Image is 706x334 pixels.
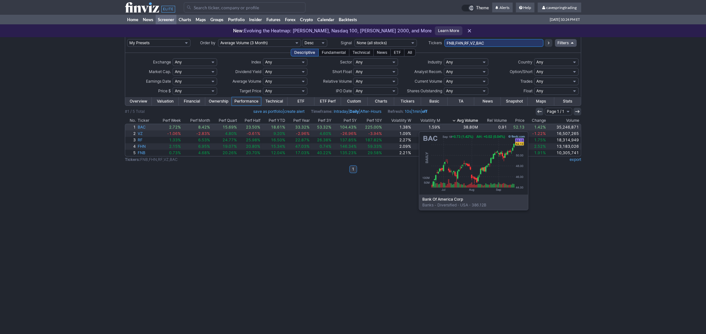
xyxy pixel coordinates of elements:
a: Insider [247,15,264,24]
a: 0.73% [155,150,182,156]
a: -3.94% [358,130,383,137]
a: Stats [554,97,581,105]
span: 187.82% [365,138,382,142]
a: ETF [288,97,314,105]
a: Theme [461,4,489,12]
span: -1.22% [532,131,546,136]
th: Perf Week [155,117,182,124]
a: 2.09% [383,143,412,150]
span: -26.96% [340,131,357,136]
span: 1.42% [534,125,546,129]
a: 1.96% [412,150,441,156]
a: 0.74% [311,143,332,150]
a: 1 [349,165,357,173]
span: Short Float [332,69,352,74]
span: Earnings Date [146,79,171,84]
span: 26.38% [317,138,331,142]
span: Target Price [239,88,261,93]
a: Help [516,3,534,13]
span: 225.00% [365,125,382,129]
th: Perf 3Y [311,117,332,124]
a: 1.09% [383,130,412,137]
th: Rel Volume [479,117,508,124]
a: 4.80% [211,130,238,137]
span: 40.22% [317,150,331,155]
a: Daily [350,109,359,114]
p: Evolving the Heatmap: [PERSON_NAME], Nasdaq 100, [PERSON_NAME] 2000, and More [233,28,432,34]
a: 1.75% [525,137,547,143]
b: Timeframe: [311,109,333,114]
span: 1.33% [169,138,181,142]
a: Basic [421,97,448,105]
span: 33.32% [295,125,310,129]
span: 20.26% [223,150,237,155]
a: 1.34% [412,130,441,137]
a: 29.58% [358,150,383,156]
span: Market Cap. [149,69,171,74]
a: 0.91 [479,124,508,130]
span: 59.33% [368,144,382,149]
span: 53.32% [317,125,331,129]
span: Order by [200,40,215,45]
span: New: [233,28,244,33]
a: 6.53% [182,137,211,143]
a: Home [125,15,141,24]
a: RF [137,137,155,143]
span: -2.83% [196,131,210,136]
a: 53.32% [311,124,332,130]
a: After-Hours [360,109,381,114]
span: Average Volume [232,79,261,84]
b: 1 [352,165,354,173]
span: Exchange [153,60,171,64]
a: 3 [125,137,137,143]
th: Perf Half [238,117,262,124]
span: 137.85% [340,138,357,142]
a: off [422,109,427,114]
a: 0.91 [479,130,508,137]
a: TA [448,97,474,105]
th: Perf 10Y [358,117,383,124]
a: 23.50% [238,124,262,130]
th: Volatility M [412,117,441,124]
span: Industry [428,60,442,64]
a: 4.60% [311,130,332,137]
a: 1.33% [155,137,182,143]
div: Technical [349,49,374,56]
b: Refresh: [388,109,404,114]
a: 1.59% [412,124,441,130]
span: -2.96% [296,131,310,136]
a: Crypto [298,15,315,24]
span: Option/Short [510,69,532,74]
span: Current Volume [415,79,442,84]
a: 9.20% [261,130,286,137]
a: 135.23% [332,150,358,156]
div: Banks - Diversified USA 386.12B [419,195,528,210]
a: 40.22% [311,150,332,156]
a: 15.69% [211,124,238,130]
a: News [474,97,501,105]
a: Snapshot [501,97,527,105]
th: Volume [547,117,581,124]
span: 25.98% [246,138,260,142]
a: 59.33% [358,143,383,150]
a: Alerts [492,3,513,13]
a: 2.27% [383,137,412,143]
span: 20.80% [246,144,260,149]
span: 4.60% [320,131,331,136]
a: -2.96% [286,130,311,137]
a: Maps [528,97,554,105]
a: 16.50% [261,137,286,143]
span: 6.53% [198,138,210,142]
span: 52.13 [513,125,524,129]
a: 22.87% [286,137,311,143]
a: -1.06% [155,130,182,137]
span: IPO Date [336,88,352,93]
a: -26.96% [332,130,358,137]
th: Perf Month [182,117,211,124]
span: [DATE] 10:24 PM ET [550,15,580,24]
a: Custom [341,97,368,105]
a: Performance [232,97,261,105]
span: 12.04% [271,150,285,155]
a: 1 [125,124,137,130]
span: 0.74% [320,144,331,149]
